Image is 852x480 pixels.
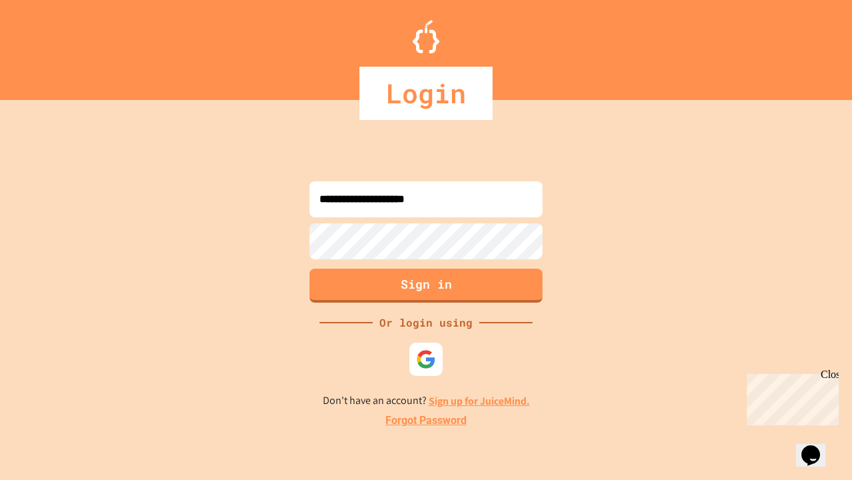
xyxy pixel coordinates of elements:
div: Login [359,67,493,120]
p: Don't have an account? [323,393,530,409]
iframe: chat widget [796,427,839,467]
button: Sign in [310,269,542,303]
div: Or login using [373,315,479,331]
img: google-icon.svg [416,349,436,369]
a: Sign up for JuiceMind. [429,394,530,408]
div: Chat with us now!Close [5,5,92,85]
iframe: chat widget [742,369,839,425]
img: Logo.svg [413,20,439,53]
a: Forgot Password [385,413,467,429]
